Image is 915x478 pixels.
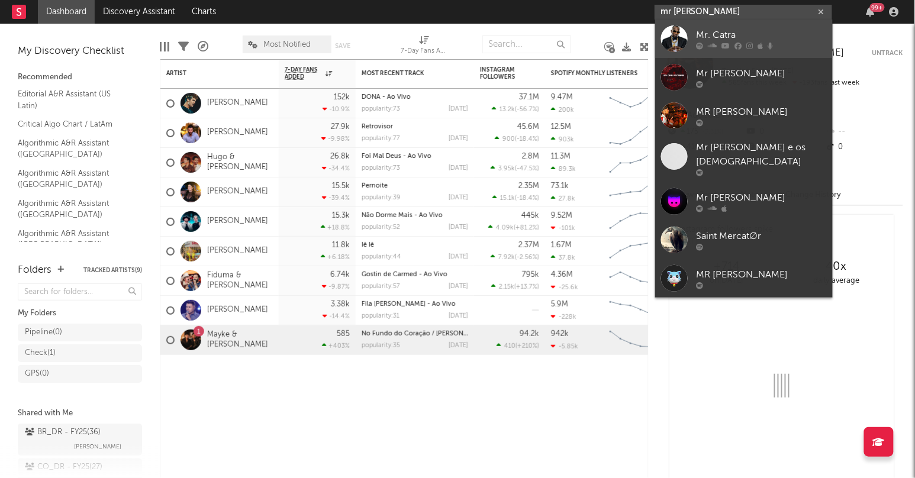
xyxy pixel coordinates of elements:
[697,28,827,43] div: Mr. Catra
[655,5,832,20] input: Search for artists
[362,165,400,172] div: popularity: 73
[18,424,142,456] a: BR_DR - FY25(36)[PERSON_NAME]
[491,283,539,290] div: ( )
[782,260,891,274] div: 40 x
[362,94,468,101] div: DONA - Ao Vivo
[551,93,573,101] div: 9.47M
[697,191,827,205] div: Mr [PERSON_NAME]
[551,224,575,232] div: -101k
[321,224,350,231] div: +18.8 %
[449,195,468,201] div: [DATE]
[331,301,350,308] div: 3.38k
[25,460,102,474] div: CO_DR - FY25 ( 27 )
[516,284,537,290] span: +13.7 %
[604,296,658,325] svg: Chart title
[870,3,885,12] div: 99 +
[207,271,273,291] a: Fiduma & [PERSON_NAME]
[491,164,539,172] div: ( )
[401,44,448,59] div: 7-Day Fans Added (7-Day Fans Added)
[332,182,350,190] div: 15.5k
[551,153,571,160] div: 11.3M
[362,124,468,130] div: Retrovisor
[551,212,572,219] div: 9.52M
[498,254,515,261] span: 7.92k
[491,253,539,261] div: ( )
[500,195,515,202] span: 15.1k
[18,406,142,421] div: Shared with Me
[362,343,400,349] div: popularity: 35
[336,43,351,49] button: Save
[522,153,539,160] div: 2.8M
[18,365,142,383] a: GPS(0)
[655,221,833,259] a: Saint Mercat∅r
[449,254,468,260] div: [DATE]
[782,274,891,288] div: daily average
[517,106,537,113] span: -56.7 %
[504,343,516,350] span: 410
[362,272,447,278] a: Gostin de Carmed - Ao Vivo
[824,140,903,155] div: 0
[25,425,101,440] div: BR_DR - FY25 ( 36 )
[25,367,49,381] div: GPS ( 0 )
[655,182,833,221] a: Mr [PERSON_NAME]
[321,253,350,261] div: +6.18 %
[824,124,903,140] div: --
[497,342,539,350] div: ( )
[160,30,169,64] div: Edit Columns
[322,283,350,290] div: -9.87 %
[488,224,539,231] div: ( )
[362,135,400,142] div: popularity: 77
[697,268,827,282] div: MR [PERSON_NAME]
[697,230,827,244] div: Saint Mercat∅r
[362,283,400,290] div: popularity: 57
[18,118,130,131] a: Critical Algo Chart / LatAm
[178,30,189,64] div: Filters
[480,66,521,80] div: Instagram Followers
[322,342,350,350] div: +403 %
[401,30,448,64] div: 7-Day Fans Added (7-Day Fans Added)
[551,271,573,279] div: 4.36M
[25,346,56,360] div: Check ( 1 )
[516,225,537,231] span: +81.2 %
[362,212,443,219] a: Não Dorme Mais - Ao Vivo
[517,254,537,261] span: -2.56 %
[330,153,350,160] div: 26.8k
[655,58,833,96] a: Mr [PERSON_NAME]
[604,89,658,118] svg: Chart title
[520,330,539,338] div: 94.2k
[362,224,400,231] div: popularity: 52
[551,182,569,190] div: 73.1k
[500,106,515,113] span: 13.2k
[655,20,833,58] a: Mr. Catra
[362,331,488,337] a: No Fundo do Coração / [PERSON_NAME]
[18,167,130,191] a: Algorithmic A&R Assistant ([GEOGRAPHIC_DATA])
[207,217,268,227] a: [PERSON_NAME]
[332,241,350,249] div: 11.8k
[449,283,468,290] div: [DATE]
[496,225,514,231] span: 4.09k
[492,194,539,202] div: ( )
[362,153,468,160] div: Foi Mal Deus - Ao Vivo
[331,123,350,131] div: 27.9k
[551,70,640,77] div: Spotify Monthly Listeners
[207,187,268,197] a: [PERSON_NAME]
[18,197,130,221] a: Algorithmic A&R Assistant ([GEOGRAPHIC_DATA])
[285,66,323,80] span: 7-Day Fans Added
[207,98,268,108] a: [PERSON_NAME]
[362,331,468,337] div: No Fundo do Coração / Natasha
[697,67,827,81] div: Mr [PERSON_NAME]
[449,343,468,349] div: [DATE]
[362,124,393,130] a: Retrovisor
[519,93,539,101] div: 37.1M
[18,344,142,362] a: Check(1)
[264,41,311,49] span: Most Notified
[498,166,515,172] span: 3.95k
[198,30,208,64] div: A&R Pipeline
[517,136,537,143] span: -18.4 %
[551,165,576,173] div: 89.3k
[482,35,571,53] input: Search...
[18,227,130,251] a: Algorithmic A&R Assistant ([GEOGRAPHIC_DATA])
[18,44,142,59] div: My Discovery Checklist
[551,283,578,291] div: -25.6k
[604,207,658,237] svg: Chart title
